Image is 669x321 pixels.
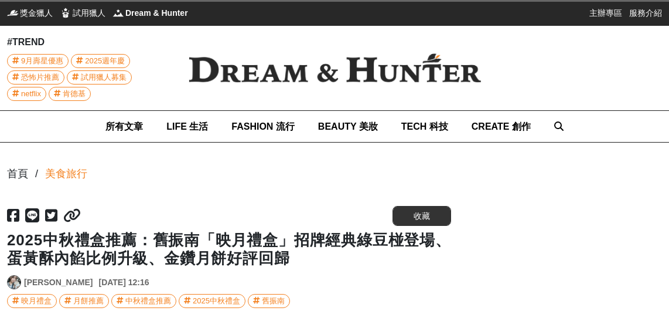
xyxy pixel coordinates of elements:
[392,206,451,226] button: 收藏
[472,121,531,131] span: CREATE 創作
[7,7,19,19] img: 獎金獵人
[112,7,124,19] img: Dream & Hunter
[85,55,125,67] span: 2025週年慶
[81,71,127,84] span: 試用獵人募集
[7,54,69,68] a: 9月壽星優惠
[179,294,245,308] a: 2025中秋禮盒
[35,166,38,182] div: /
[105,121,143,131] span: 所有文章
[111,294,176,308] a: 中秋禮盒推薦
[248,294,290,308] a: 舊振南
[629,7,662,19] a: 服務介紹
[7,294,57,308] a: 映月禮盒
[7,275,21,289] a: Avatar
[171,36,499,100] img: Dream & Hunter
[59,294,109,308] a: 月餅推薦
[125,295,171,308] div: 中秋禮盒推薦
[71,54,130,68] a: 2025週年慶
[318,111,378,142] a: BEAUTY 美妝
[49,87,91,101] a: 肯德基
[105,111,143,142] a: 所有文章
[60,7,71,19] img: 試用獵人
[472,111,531,142] a: CREATE 創作
[401,121,448,131] span: TECH 科技
[166,111,208,142] a: LIFE 生活
[7,35,171,49] div: #TREND
[7,7,53,19] a: 獎金獵人獎金獵人
[21,55,63,67] span: 9月壽星優惠
[21,295,52,308] div: 映月禮盒
[166,121,208,131] span: LIFE 生活
[21,87,41,100] span: netflix
[262,295,285,308] div: 舊振南
[112,7,188,19] a: Dream & HunterDream & Hunter
[401,111,448,142] a: TECH 科技
[24,276,93,289] a: [PERSON_NAME]
[7,87,46,101] a: netflix
[98,276,149,289] div: [DATE] 12:16
[193,295,240,308] div: 2025中秋禮盒
[231,121,295,131] span: FASHION 流行
[318,121,378,131] span: BEAUTY 美妝
[67,70,132,85] a: 試用獵人募集
[20,7,53,19] span: 獎金獵人
[125,7,188,19] span: Dream & Hunter
[73,295,104,308] div: 月餅推薦
[231,111,295,142] a: FASHION 流行
[60,7,105,19] a: 試用獵人試用獵人
[589,7,622,19] a: 主辦專區
[7,70,64,85] a: 恐怖片推薦
[8,276,21,289] img: Avatar
[7,166,28,182] div: 首頁
[7,231,451,268] h1: 2025中秋禮盒推薦：舊振南「映月禮盒」招牌經典綠豆椪登場、蛋黃酥內餡比例升級、金鑽月餅好評回歸
[45,166,87,182] a: 美食旅行
[21,71,59,84] span: 恐怖片推薦
[63,87,86,100] span: 肯德基
[73,7,105,19] span: 試用獵人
